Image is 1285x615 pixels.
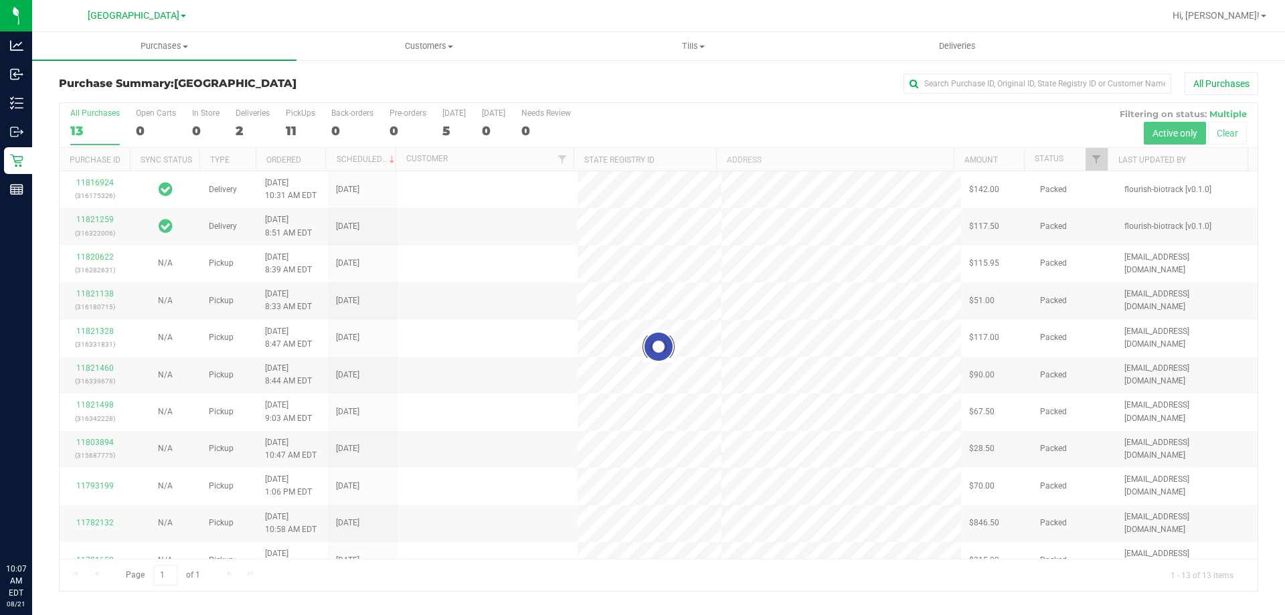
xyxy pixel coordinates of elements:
span: Hi, [PERSON_NAME]! [1173,10,1260,21]
inline-svg: Reports [10,183,23,196]
span: [GEOGRAPHIC_DATA] [88,10,179,21]
a: Tills [561,32,825,60]
a: Customers [296,32,561,60]
a: Deliveries [825,32,1090,60]
span: Purchases [32,40,296,52]
span: Customers [297,40,560,52]
inline-svg: Retail [10,154,23,167]
span: Deliveries [921,40,994,52]
iframe: Resource center [13,508,54,548]
button: All Purchases [1185,72,1258,95]
p: 10:07 AM EDT [6,563,26,599]
h3: Purchase Summary: [59,78,458,90]
span: [GEOGRAPHIC_DATA] [174,77,296,90]
input: Search Purchase ID, Original ID, State Registry ID or Customer Name... [904,74,1171,94]
inline-svg: Inventory [10,96,23,110]
a: Purchases [32,32,296,60]
span: Tills [562,40,825,52]
p: 08/21 [6,599,26,609]
inline-svg: Inbound [10,68,23,81]
inline-svg: Analytics [10,39,23,52]
inline-svg: Outbound [10,125,23,139]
